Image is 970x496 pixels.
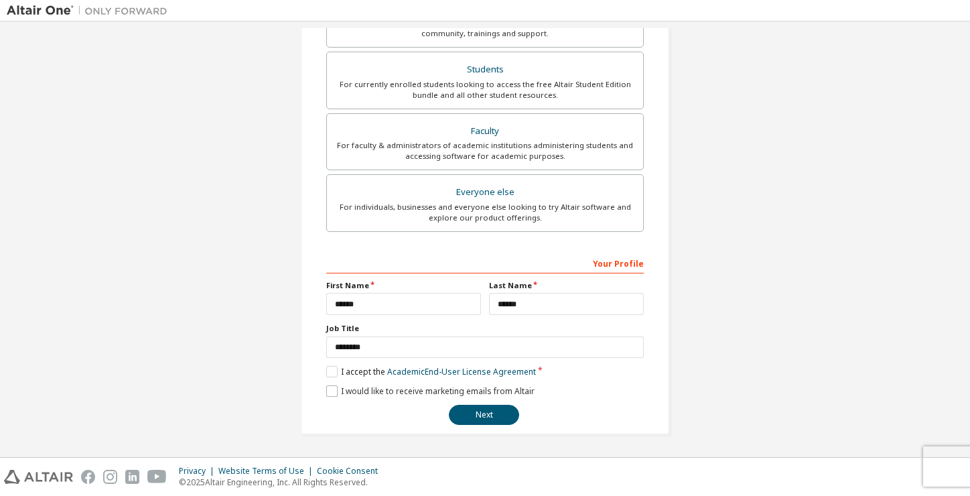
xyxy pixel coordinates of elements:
[387,366,536,377] a: Academic End-User License Agreement
[103,470,117,484] img: instagram.svg
[335,202,635,223] div: For individuals, businesses and everyone else looking to try Altair software and explore our prod...
[449,405,519,425] button: Next
[335,60,635,79] div: Students
[335,17,635,39] div: For existing customers looking to access software downloads, HPC resources, community, trainings ...
[81,470,95,484] img: facebook.svg
[326,252,644,273] div: Your Profile
[335,140,635,162] div: For faculty & administrators of academic institutions administering students and accessing softwa...
[326,366,536,377] label: I accept the
[7,4,174,17] img: Altair One
[489,280,644,291] label: Last Name
[125,470,139,484] img: linkedin.svg
[335,122,635,141] div: Faculty
[179,477,386,488] p: © 2025 Altair Engineering, Inc. All Rights Reserved.
[326,323,644,334] label: Job Title
[147,470,167,484] img: youtube.svg
[326,280,481,291] label: First Name
[326,385,535,397] label: I would like to receive marketing emails from Altair
[335,79,635,101] div: For currently enrolled students looking to access the free Altair Student Edition bundle and all ...
[179,466,218,477] div: Privacy
[4,470,73,484] img: altair_logo.svg
[335,183,635,202] div: Everyone else
[317,466,386,477] div: Cookie Consent
[218,466,317,477] div: Website Terms of Use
